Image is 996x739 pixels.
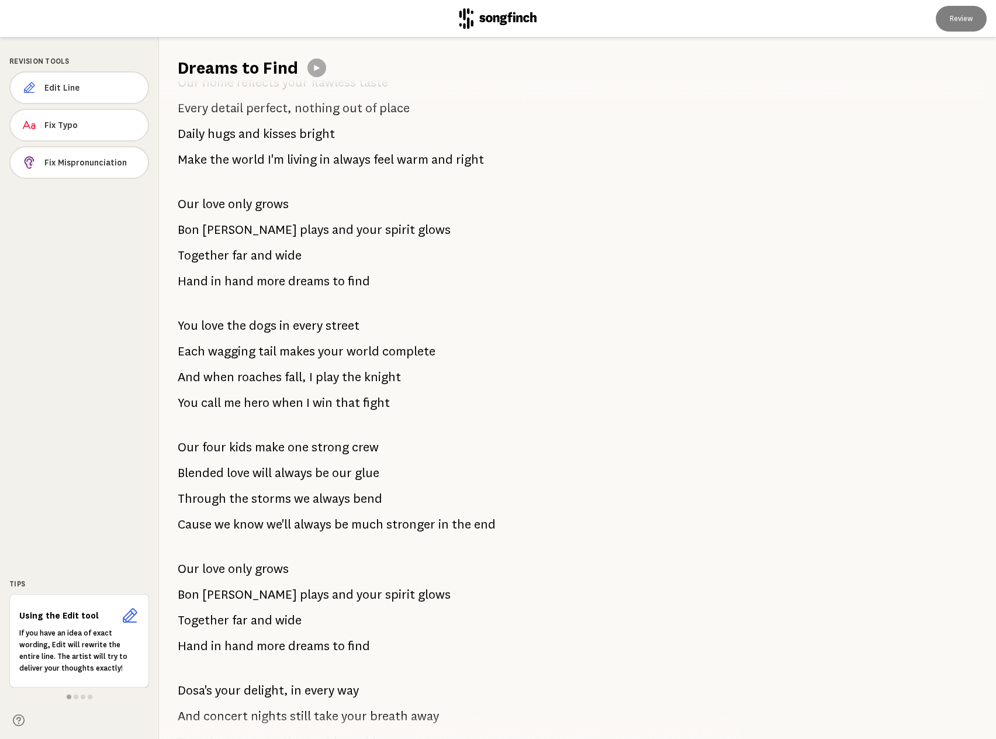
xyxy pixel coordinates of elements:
span: world [347,340,379,363]
button: Fix Mispronunciation [9,146,149,179]
span: love [202,557,225,581]
span: of [365,96,376,120]
span: feel [373,148,394,171]
span: four [202,436,226,459]
span: Blended [178,461,224,485]
span: Fix Mispronunciation [44,157,139,168]
span: street [326,314,359,337]
span: your [341,705,367,728]
span: the [452,513,471,536]
span: place [379,96,410,120]
span: glows [418,583,451,606]
span: [PERSON_NAME] [202,583,297,606]
span: love [227,461,250,485]
span: always [313,487,350,510]
span: in [291,679,302,702]
span: me [224,391,241,415]
span: You [178,391,198,415]
span: plays [300,218,329,241]
span: every [305,679,334,702]
span: stronger [386,513,435,536]
span: your [318,340,344,363]
span: You [178,314,198,337]
span: when [203,365,234,389]
span: grows [255,557,289,581]
span: And [178,365,200,389]
span: more [257,270,285,293]
span: much [351,513,383,536]
span: when [272,391,303,415]
span: still [290,705,311,728]
span: Bon [178,218,199,241]
span: Our [178,71,199,94]
span: find [348,634,370,658]
span: Make [178,148,207,171]
span: one [288,436,309,459]
span: dogs [249,314,276,337]
span: end [474,513,496,536]
span: your [215,679,241,702]
span: Fix Typo [44,119,139,131]
p: If you have an idea of exact wording, Edit will rewrite the entire line. The artist will try to d... [19,627,139,674]
span: Our [178,557,199,581]
span: in [438,513,449,536]
span: home [202,71,234,94]
span: wagging [208,340,255,363]
span: every [293,314,323,337]
span: be [334,513,348,536]
span: our [332,461,352,485]
h1: Dreams to Find [178,56,298,80]
span: warm [397,148,428,171]
span: And [178,705,200,728]
span: win [313,391,333,415]
span: always [333,148,371,171]
span: out [343,96,362,120]
span: be [315,461,329,485]
span: always [294,513,331,536]
span: fall, [285,365,306,389]
span: bend [353,487,382,510]
span: tail [258,340,276,363]
span: world [232,148,265,171]
span: grows [255,192,289,216]
span: and [332,218,354,241]
span: wide [275,609,302,632]
span: kids [229,436,252,459]
span: in [211,270,222,293]
span: dreams [288,270,330,293]
span: strong [312,436,349,459]
span: wide [275,244,302,267]
span: in [320,148,330,171]
span: we'll [267,513,291,536]
span: will [253,461,272,485]
span: nothing [295,96,340,120]
span: kisses [263,122,296,146]
span: to [333,270,345,293]
span: perfect, [246,96,292,120]
span: Bon [178,583,199,606]
button: Review [936,6,987,32]
span: fight [363,391,390,415]
span: love [201,314,224,337]
span: Our [178,436,199,459]
span: Hand [178,634,208,658]
span: and [431,148,453,171]
span: knight [364,365,401,389]
span: nights [251,705,287,728]
span: I [309,365,313,389]
span: love [202,192,225,216]
span: hero [244,391,269,415]
div: Revision Tools [9,56,149,67]
span: flawless [311,71,356,94]
span: the [229,487,248,510]
span: hand [224,634,254,658]
span: storms [251,487,291,510]
span: that [336,391,360,415]
span: and [238,122,260,146]
span: far [232,244,248,267]
span: your [357,218,382,241]
span: roaches [237,365,282,389]
span: bright [299,122,335,146]
span: only [228,192,252,216]
span: know [233,513,264,536]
